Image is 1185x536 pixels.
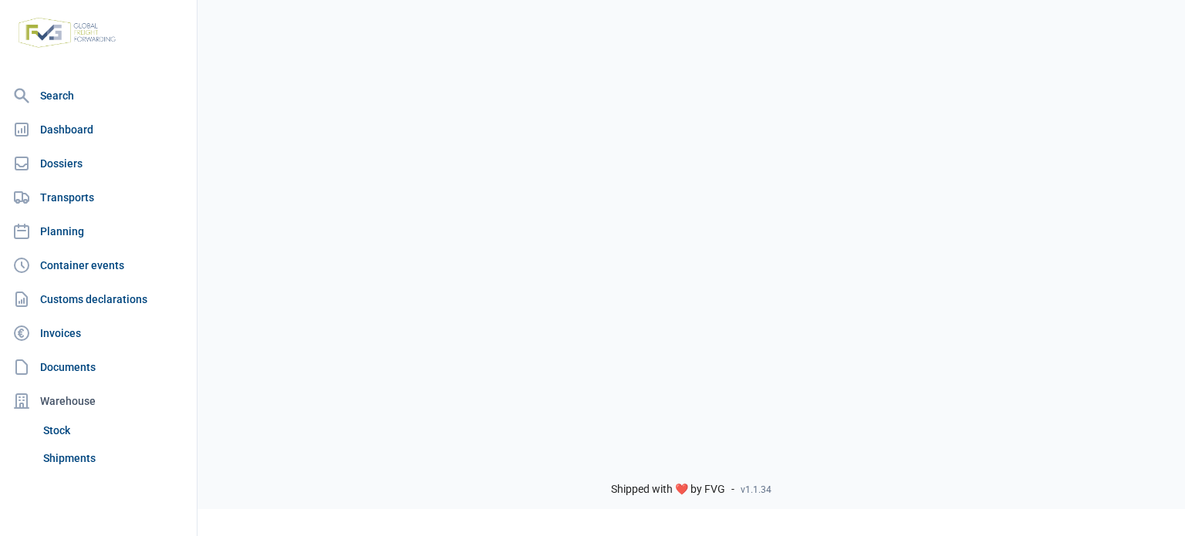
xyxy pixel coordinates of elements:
[6,182,191,213] a: Transports
[6,216,191,247] a: Planning
[6,318,191,349] a: Invoices
[6,250,191,281] a: Container events
[6,80,191,111] a: Search
[12,12,122,54] img: FVG - Global freight forwarding
[6,352,191,383] a: Documents
[731,483,734,497] span: -
[6,114,191,145] a: Dashboard
[6,148,191,179] a: Dossiers
[6,284,191,315] a: Customs declarations
[741,484,771,496] span: v1.1.34
[6,386,191,416] div: Warehouse
[37,444,191,472] a: Shipments
[611,483,725,497] span: Shipped with ❤️ by FVG
[37,416,191,444] a: Stock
